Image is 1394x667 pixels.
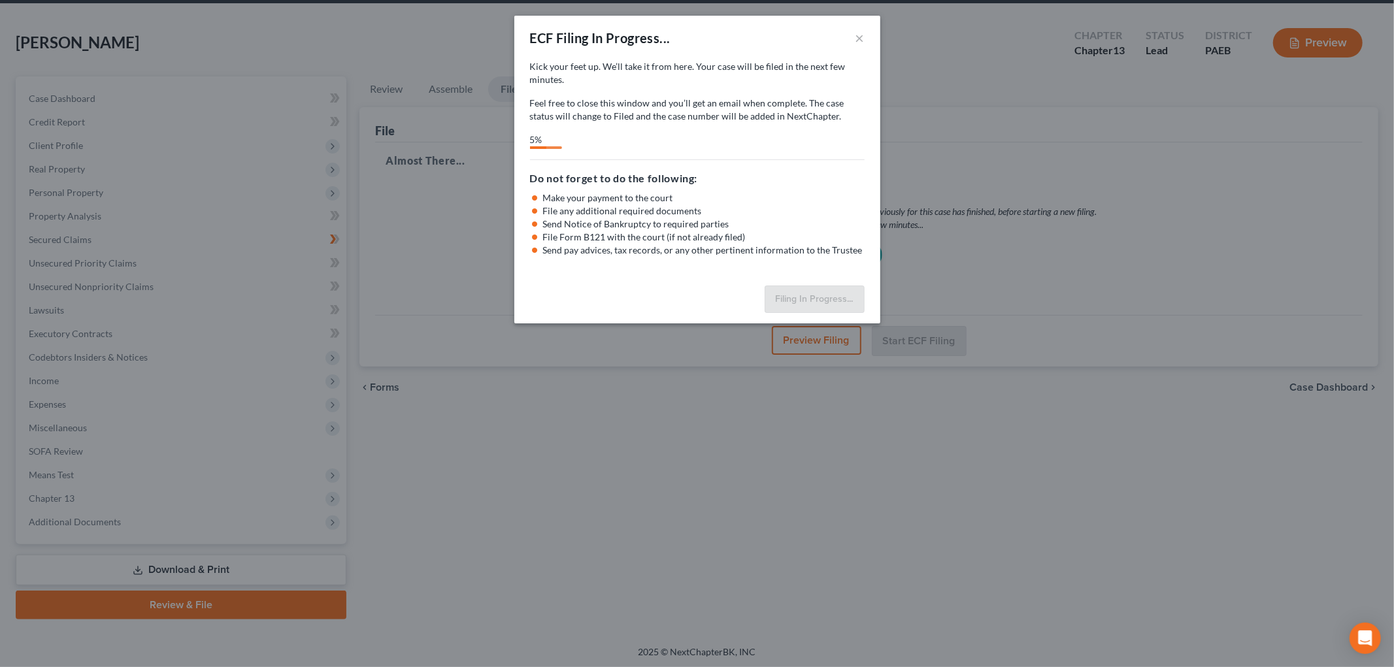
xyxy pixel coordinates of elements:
p: Kick your feet up. We’ll take it from here. Your case will be filed in the next few minutes. [530,60,865,86]
li: File any additional required documents [543,204,865,218]
button: × [855,30,865,46]
div: 5% [530,133,547,146]
div: ECF Filing In Progress... [530,29,671,47]
h5: Do not forget to do the following: [530,171,865,186]
div: Open Intercom Messenger [1350,623,1381,654]
p: Feel free to close this window and you’ll get an email when complete. The case status will change... [530,97,865,123]
li: Send Notice of Bankruptcy to required parties [543,218,865,231]
li: Send pay advices, tax records, or any other pertinent information to the Trustee [543,244,865,257]
li: Make your payment to the court [543,191,865,204]
li: File Form B121 with the court (if not already filed) [543,231,865,244]
button: Filing In Progress... [765,285,865,313]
